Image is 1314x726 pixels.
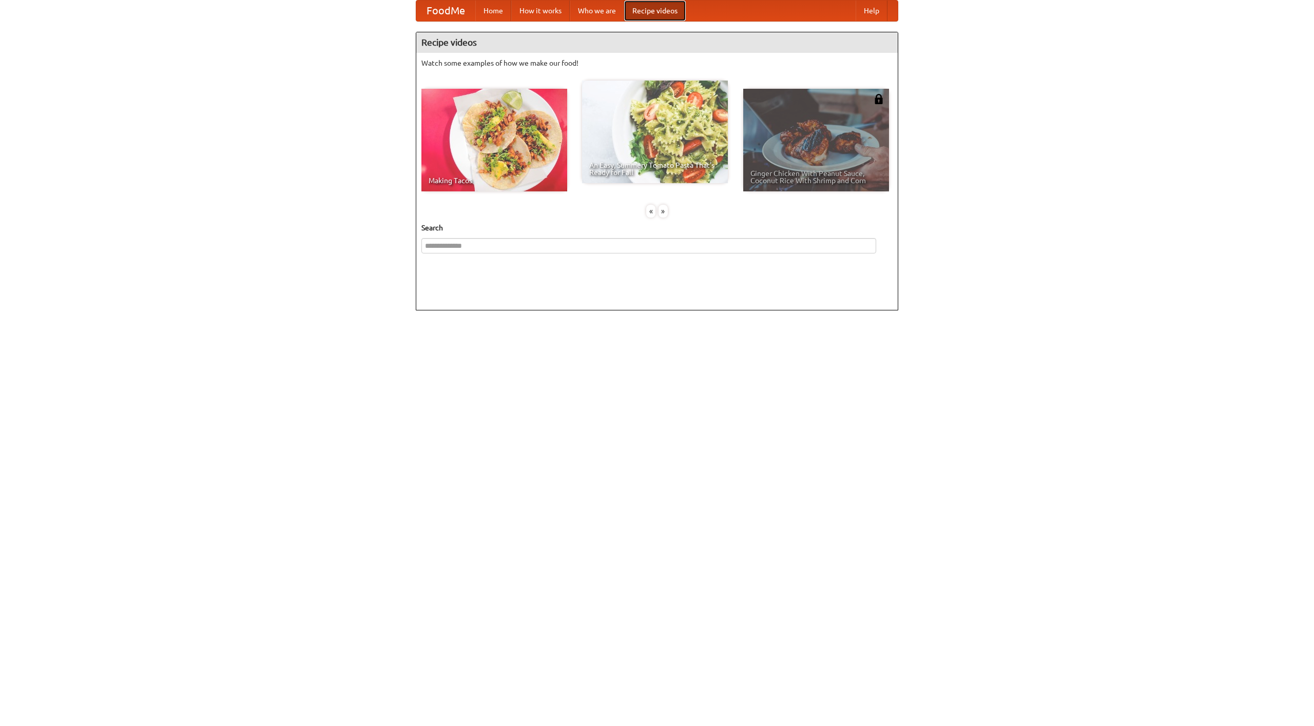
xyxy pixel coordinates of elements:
h5: Search [421,223,893,233]
a: Home [475,1,511,21]
a: Help [856,1,887,21]
a: Who we are [570,1,624,21]
div: » [659,205,668,218]
a: How it works [511,1,570,21]
a: Making Tacos [421,89,567,191]
a: FoodMe [416,1,475,21]
img: 483408.png [874,94,884,104]
a: An Easy, Summery Tomato Pasta That's Ready for Fall [582,81,728,183]
h4: Recipe videos [416,32,898,53]
span: An Easy, Summery Tomato Pasta That's Ready for Fall [589,162,721,176]
p: Watch some examples of how we make our food! [421,58,893,68]
span: Making Tacos [429,177,560,184]
div: « [646,205,655,218]
a: Recipe videos [624,1,686,21]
